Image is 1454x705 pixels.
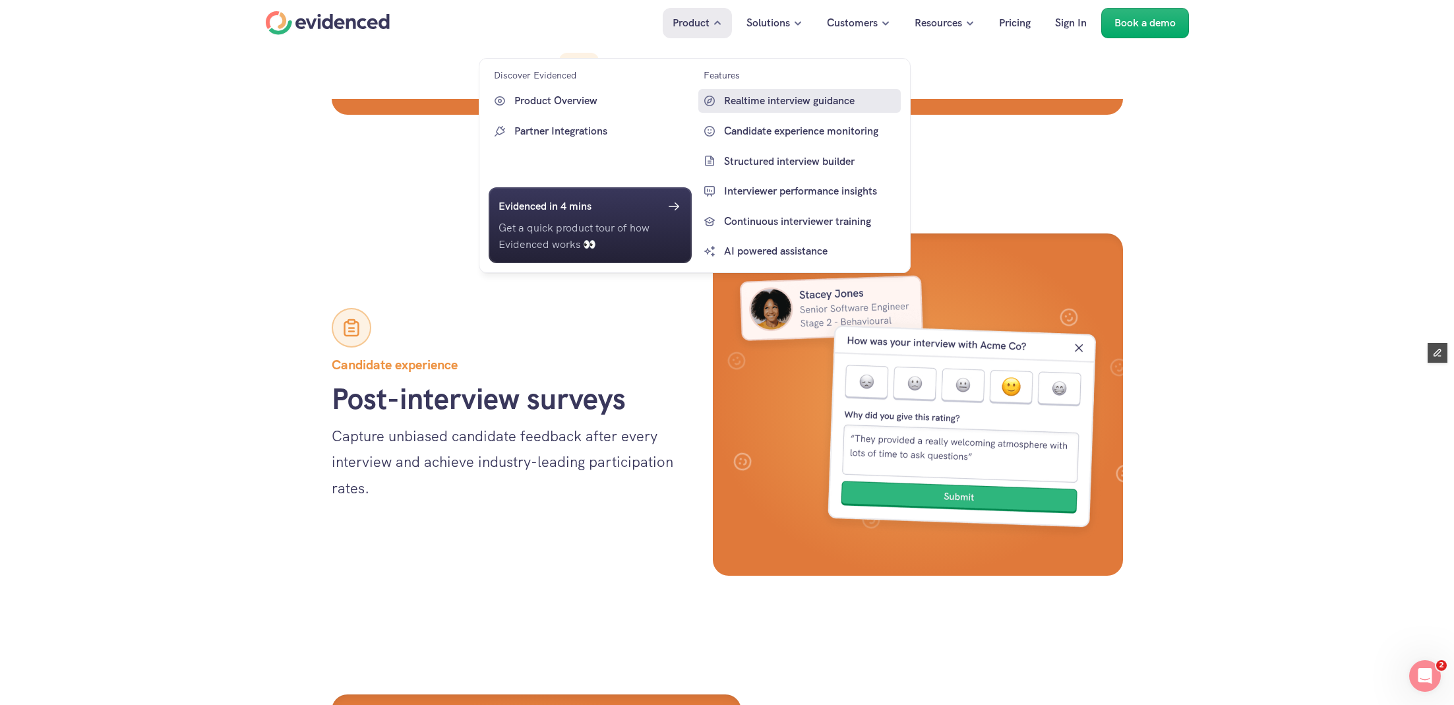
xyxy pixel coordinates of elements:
[1055,15,1087,32] p: Sign In
[332,382,673,417] p: Post-interview surveys
[746,15,790,32] p: Solutions
[332,356,458,373] strong: Candidate experience
[332,423,673,502] p: Capture unbiased candidate feedback after every interview and achieve industry-leading participat...
[1409,660,1441,692] iframe: Intercom live chat
[698,149,901,173] a: Structured interview builder
[704,68,740,82] p: Features
[724,92,898,109] p: Realtime interview guidance
[489,119,692,143] a: Partner Integrations
[1114,15,1176,32] p: Book a demo
[698,119,901,143] a: Candidate experience monitoring
[989,8,1041,38] a: Pricing
[999,15,1031,32] p: Pricing
[514,92,688,109] p: Product Overview
[266,11,390,35] a: Home
[724,243,898,260] p: AI powered assistance
[827,15,878,32] p: Customers
[724,152,898,169] p: Structured interview builder
[489,187,692,263] a: Evidenced in 4 minsGet a quick product tour of how Evidenced works 👀
[698,179,901,203] a: Interviewer performance insights
[724,213,898,230] p: Continuous interviewer training
[724,123,898,140] p: Candidate experience monitoring
[1045,8,1097,38] a: Sign In
[1436,660,1447,671] span: 2
[915,15,962,32] p: Resources
[1428,343,1447,363] button: Edit Framer Content
[673,15,710,32] p: Product
[724,183,898,200] p: Interviewer performance insights
[489,89,692,113] a: Product Overview
[698,89,901,113] a: Realtime interview guidance
[514,123,688,140] p: Partner Integrations
[499,220,682,253] p: Get a quick product tour of how Evidenced works 👀
[499,198,591,215] h6: Evidenced in 4 mins
[726,252,1110,557] img: ""
[494,68,576,82] p: Discover Evidenced
[1101,8,1189,38] a: Book a demo
[698,210,901,233] a: Continuous interviewer training
[698,239,901,263] a: AI powered assistance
